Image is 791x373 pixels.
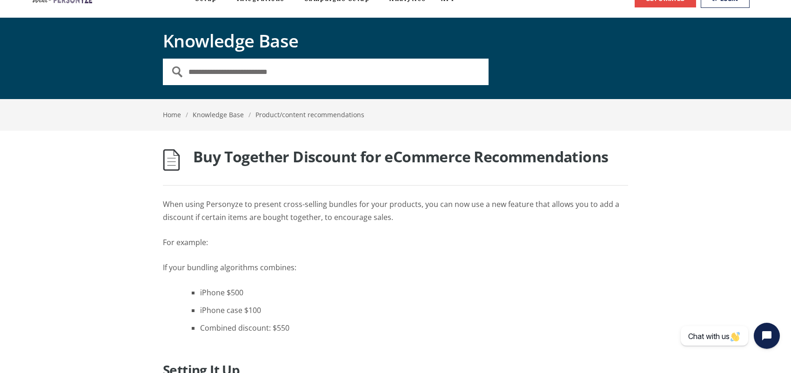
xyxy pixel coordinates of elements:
[163,110,181,119] a: Home
[163,236,628,261] p: For example:
[186,110,188,119] span: /
[200,321,628,334] li: Combined discount: $550
[163,198,628,236] p: When using Personyze to present cross-selling bundles for your products, you can now use a new fe...
[200,304,628,317] li: iPhone case $100
[248,110,251,119] span: /
[163,261,628,286] p: If your bundling algorithms combines:
[255,110,364,119] a: Product/content recommendations
[163,32,628,49] h1: Knowledge Base
[193,149,628,164] h1: Buy Together Discount for eCommerce Recommendations
[200,286,628,299] li: iPhone $500
[193,110,244,119] a: Knowledge Base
